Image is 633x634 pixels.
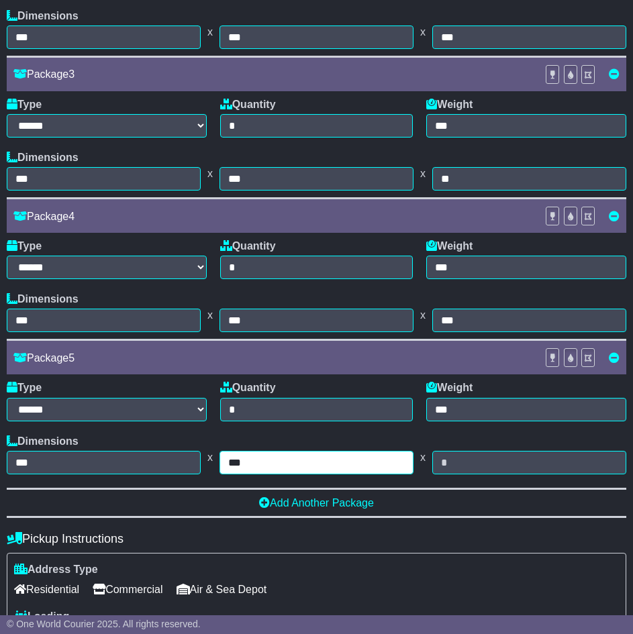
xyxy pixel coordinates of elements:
label: Quantity [220,240,276,252]
label: Weight [426,240,473,252]
label: Loading [14,610,69,623]
span: x [201,309,220,321]
div: Package [7,210,538,223]
span: x [413,167,432,180]
span: x [413,309,432,321]
span: © One World Courier 2025. All rights reserved. [7,619,201,629]
label: Type [7,240,42,252]
a: Remove this item [609,352,620,364]
span: x [413,25,432,38]
a: Remove this item [609,68,620,80]
label: Quantity [220,98,276,111]
label: Type [7,381,42,394]
label: Quantity [220,381,276,394]
span: x [201,167,220,180]
span: x [201,25,220,38]
label: Dimensions [7,293,79,305]
span: Air & Sea Depot [177,579,267,600]
label: Dimensions [7,435,79,447]
label: Type [7,98,42,111]
label: Weight [426,381,473,394]
label: Weight [426,98,473,111]
span: x [201,451,220,464]
span: 5 [68,352,75,364]
div: Package [7,352,538,364]
a: Remove this item [609,211,620,222]
label: Dimensions [7,151,79,164]
label: Address Type [14,563,98,576]
h4: Pickup Instructions [7,532,626,546]
a: Add Another Package [259,497,374,509]
span: 3 [68,68,75,80]
span: 4 [68,211,75,222]
label: Dimensions [7,9,79,22]
span: x [413,451,432,464]
span: Residential [14,579,79,600]
div: Package [7,68,538,81]
span: Commercial [93,579,162,600]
